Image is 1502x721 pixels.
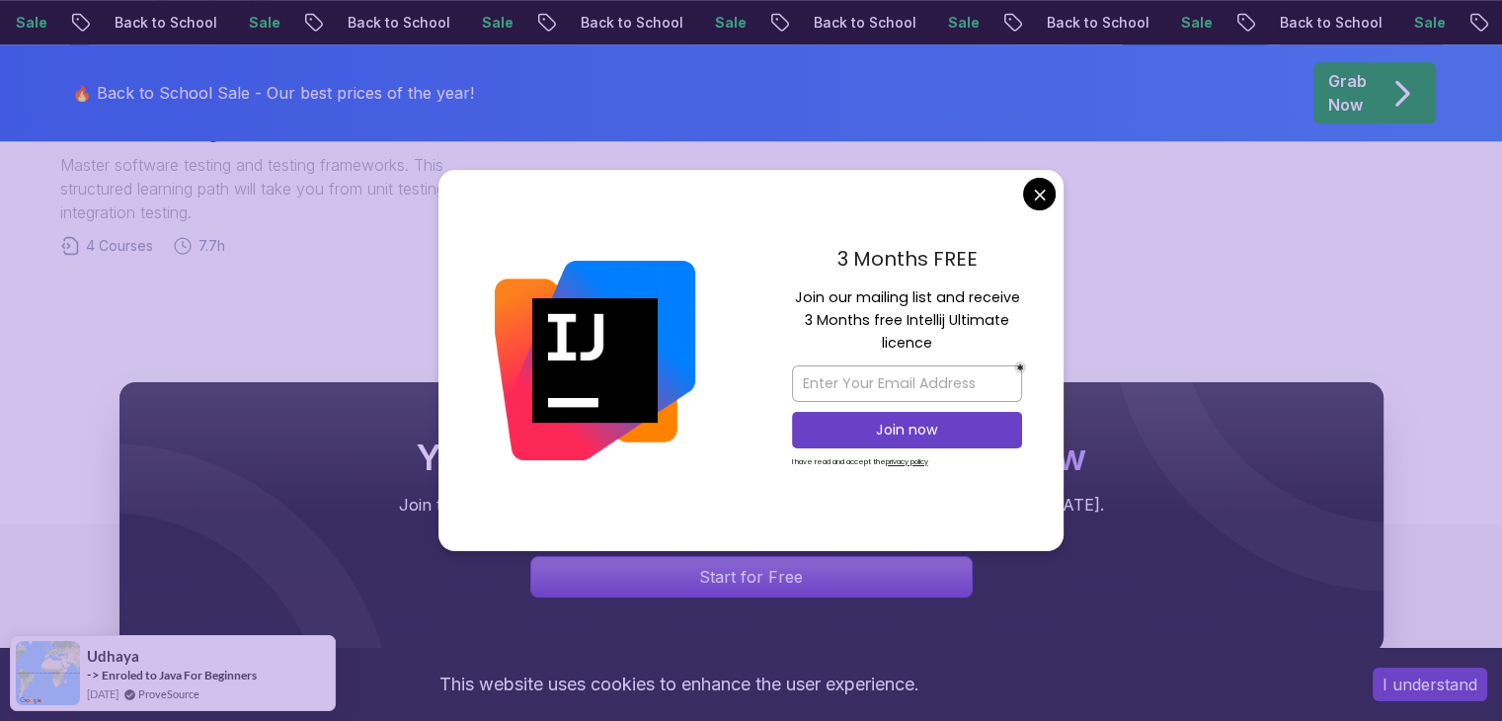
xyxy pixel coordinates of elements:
[86,236,153,256] span: 4 Courses
[322,13,456,33] p: Back to School
[198,236,225,256] span: 7.7h
[87,685,119,702] span: [DATE]
[159,493,1344,517] p: Join thousands of developers mastering in-demand skills with Amigoscode. Try it free [DATE].
[1388,13,1452,33] p: Sale
[530,556,973,598] a: Signin page
[87,667,100,682] span: ->
[788,13,922,33] p: Back to School
[89,13,223,33] p: Back to School
[102,668,257,682] a: Enroled to Java For Beginners
[15,663,1343,706] div: This website uses cookies to enhance the user experience.
[1254,13,1388,33] p: Back to School
[1328,69,1367,117] p: Grab Now
[1021,13,1155,33] p: Back to School
[87,648,139,665] span: Udhaya
[922,13,986,33] p: Sale
[689,13,752,33] p: Sale
[555,13,689,33] p: Back to School
[223,13,286,33] p: Sale
[60,153,500,224] p: Master software testing and testing frameworks. This structured learning path will take you from ...
[699,565,803,589] p: Start for Free
[138,685,199,702] a: ProveSource
[1373,668,1487,701] button: Accept cookies
[456,13,519,33] p: Sale
[1155,13,1219,33] p: Sale
[72,81,474,105] p: 🔥 Back to School Sale - Our best prices of the year!
[159,438,1344,477] h2: Your Career Transformation Starts
[16,641,80,705] img: provesource social proof notification image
